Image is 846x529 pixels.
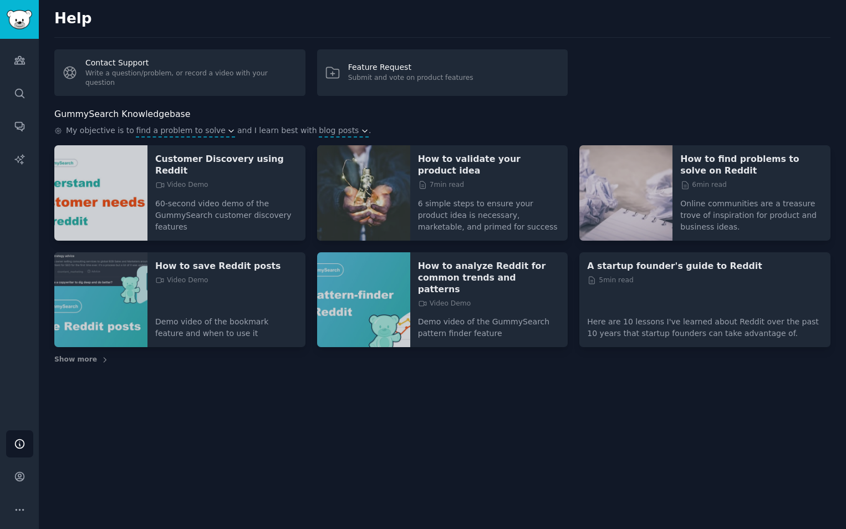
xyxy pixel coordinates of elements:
p: Demo video of the GummySearch pattern finder feature [418,308,560,339]
div: . [54,125,830,138]
p: 60-second video demo of the GummySearch customer discovery features [155,190,298,233]
a: Contact SupportWrite a question/problem, or record a video with your question [54,49,305,96]
span: 6 min read [680,180,726,190]
img: Customer Discovery using Reddit [54,145,147,241]
div: Submit and vote on product features [348,73,473,83]
a: How to save Reddit posts [155,260,298,272]
h2: Help [54,10,830,28]
p: 6 simple steps to ensure your product idea is necessary, marketable, and primed for success [418,190,560,233]
span: blog posts [319,125,359,136]
span: My objective is to [66,125,134,138]
span: and I learn best with [237,125,317,138]
span: 5 min read [587,276,633,286]
img: GummySearch logo [7,10,32,29]
a: A startup founder's guide to Reddit [587,260,823,272]
button: blog posts [319,125,369,136]
span: 7 min read [418,180,464,190]
p: Online communities are a treasure trove of inspiration for product and business ideas. [680,190,823,233]
a: How to find problems to solve on Reddit [680,153,823,176]
p: Here are 10 lessons I've learned about Reddit over the past 10 years that startup founders can ta... [587,308,823,339]
a: Feature RequestSubmit and vote on product features [317,49,568,96]
img: How to find problems to solve on Reddit [579,145,672,241]
a: Customer Discovery using Reddit [155,153,298,176]
span: Video Demo [155,276,208,286]
span: Video Demo [418,299,471,309]
h2: GummySearch Knowledgebase [54,108,190,121]
p: Demo video of the bookmark feature and when to use it [155,308,298,339]
img: How to analyze Reddit for common trends and patterns [317,252,410,348]
span: Show more [54,355,97,365]
span: find a problem to solve [136,125,226,136]
span: Video Demo [155,180,208,190]
a: How to analyze Reddit for common trends and patterns [418,260,560,295]
img: How to validate your product idea [317,145,410,241]
a: How to validate your product idea [418,153,560,176]
img: How to save Reddit posts [54,252,147,348]
button: find a problem to solve [136,125,235,136]
div: Feature Request [348,62,473,73]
